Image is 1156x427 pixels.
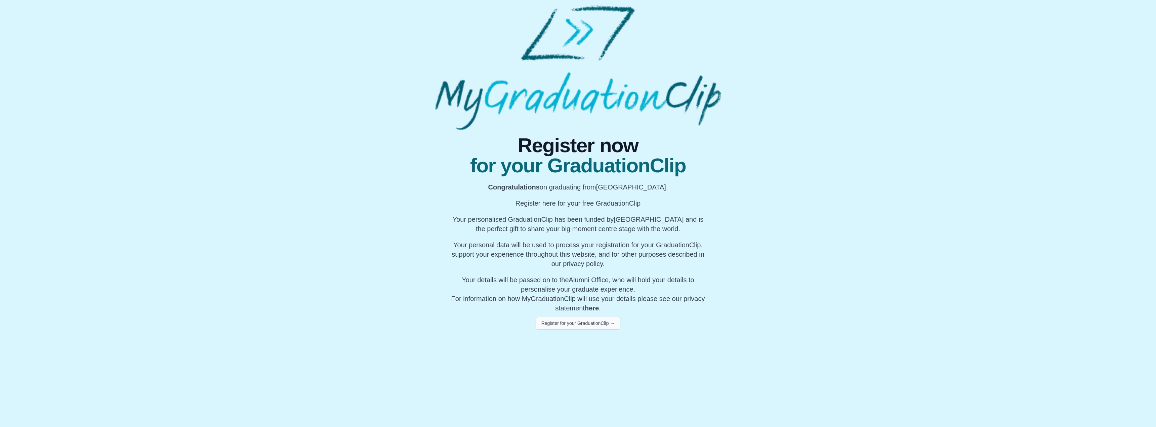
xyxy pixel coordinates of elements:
[449,240,707,268] p: Your personal data will be used to process your registration for your GraduationClip, support you...
[536,317,621,330] button: Register for your GraduationClip →
[569,276,609,284] span: Alumni Office
[462,276,694,293] span: Your details will be passed on to the , who will hold your details to personalise your graduate e...
[449,215,707,233] p: Your personalised GraduationClip has been funded by [GEOGRAPHIC_DATA] and is the perfect gift to ...
[435,5,721,130] img: MyGraduationClip
[451,276,705,312] span: For information on how MyGraduationClip will use your details please see our privacy statement .
[449,156,707,176] span: for your GraduationClip
[585,304,599,312] a: here
[449,182,707,192] p: on graduating from [GEOGRAPHIC_DATA].
[449,135,707,156] span: Register now
[488,183,540,191] b: Congratulations
[449,199,707,208] p: Register here for your free GraduationClip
